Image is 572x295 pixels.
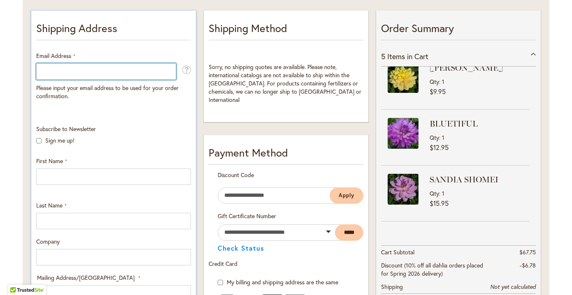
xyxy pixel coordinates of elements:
label: Sign me up! [45,136,74,144]
span: Qty [430,134,439,141]
p: Order Summary [381,21,536,40]
span: 1 [442,134,444,141]
span: Discount (10% off all dahlia orders placed for Spring 2026 delivery) [381,261,483,277]
span: $12.95 [430,143,449,152]
p: Shipping Method [209,21,363,40]
span: Subscribe to Newsletter [36,125,96,133]
span: Discount Code [218,171,254,179]
span: Sorry, no shipping quotes are available. Please note, international catalogs are not available to... [209,63,361,104]
span: Company [36,237,60,245]
span: 1 [442,189,444,197]
span: Qty [430,189,439,197]
span: Not yet calculated [490,283,536,290]
span: Qty [430,78,439,85]
span: Email Address [36,52,71,60]
strong: BLUETIFUL [430,118,528,129]
strong: SANDIA SHOMEI [430,174,528,185]
img: AHOY MATEY [388,62,419,93]
span: $67.75 [519,248,536,256]
p: Shipping Address [36,21,191,40]
img: BLUETIFUL [388,118,419,149]
span: 1 [442,78,444,85]
span: Last Name [36,201,63,209]
span: Mailing Address/[GEOGRAPHIC_DATA] [37,274,135,281]
span: Items in Cart [387,51,428,61]
button: Check Status [218,245,264,251]
span: Gift Certificate Number [218,212,276,220]
span: Apply [339,192,354,199]
strong: [PERSON_NAME] [430,62,528,74]
div: Payment Method [209,145,363,165]
button: Apply [330,187,363,204]
span: $15.95 [430,199,449,207]
span: 5 [381,51,385,61]
span: $9.95 [430,87,446,96]
th: Cart Subtotal [381,245,484,259]
span: Shipping [381,283,403,290]
span: My billing and shipping address are the same [227,278,338,286]
span: First Name [36,157,63,165]
span: Credit Card [209,260,237,267]
iframe: Launch Accessibility Center [543,266,566,289]
img: SANDIA SHOMEI [388,174,419,205]
span: Please input your email address to be used for your order confirmation. [36,84,179,100]
span: -$6.78 [520,261,536,269]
